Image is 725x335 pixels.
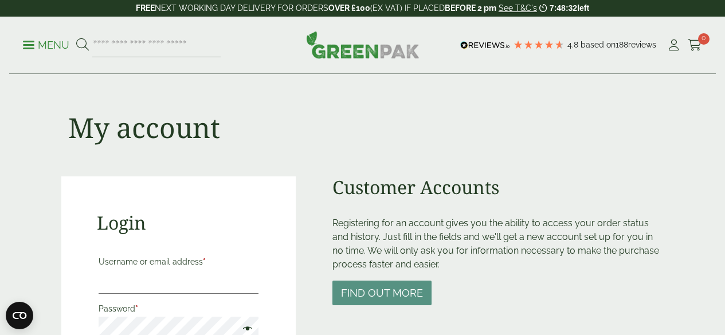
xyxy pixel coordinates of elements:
[581,40,616,49] span: Based on
[577,3,589,13] span: left
[667,40,681,51] i: My Account
[136,3,155,13] strong: FREE
[23,38,69,52] p: Menu
[6,302,33,329] button: Open CMP widget
[332,281,432,305] button: Find out more
[460,41,510,49] img: REVIEWS.io
[513,40,565,50] div: 4.79 Stars
[567,40,581,49] span: 4.8
[68,111,220,144] h1: My account
[616,40,628,49] span: 188
[306,31,420,58] img: GreenPak Supplies
[550,3,577,13] span: 7:48:32
[332,216,664,271] p: Registering for an account gives you the ability to access your order status and history. Just fi...
[628,40,656,49] span: reviews
[99,301,259,317] label: Password
[688,37,702,54] a: 0
[23,38,69,50] a: Menu
[332,288,432,299] a: Find out more
[328,3,370,13] strong: OVER £100
[688,40,702,51] i: Cart
[698,33,710,45] span: 0
[445,3,496,13] strong: BEFORE 2 pm
[99,254,259,270] label: Username or email address
[332,176,664,198] h2: Customer Accounts
[499,3,537,13] a: See T&C's
[97,212,261,234] h2: Login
